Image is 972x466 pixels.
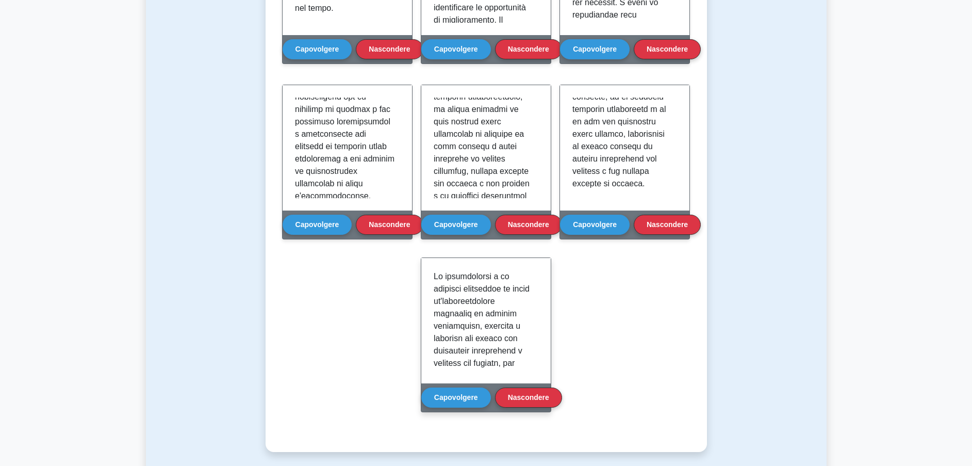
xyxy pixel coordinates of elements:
[495,215,562,235] button: Nascondere
[421,39,491,59] button: Capovolgere
[495,39,562,59] button: Nascondere
[421,388,491,408] button: Capovolgere
[495,388,562,408] button: Nascondere
[560,39,630,59] button: Capovolgere
[634,215,701,235] button: Nascondere
[356,215,423,235] button: Nascondere
[356,39,423,59] button: Nascondere
[560,215,630,235] button: Capovolgere
[421,215,491,235] button: Capovolgere
[283,39,352,59] button: Capovolgere
[634,39,701,59] button: Nascondere
[283,215,352,235] button: Capovolgere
